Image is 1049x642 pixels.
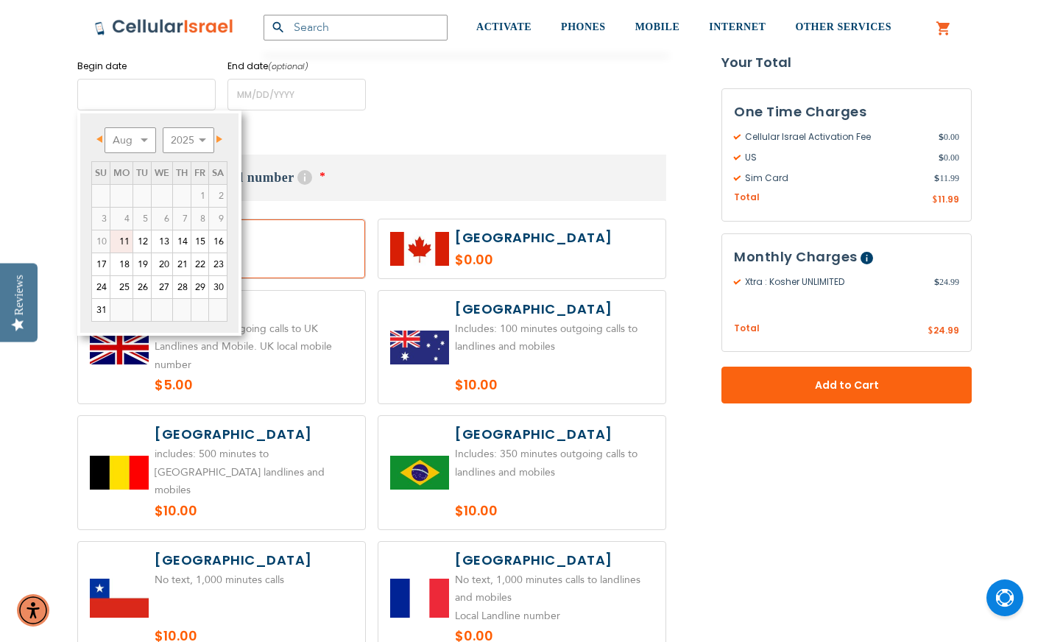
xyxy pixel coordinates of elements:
[734,322,760,336] span: Total
[13,275,26,315] div: Reviews
[163,127,214,153] select: Select year
[734,130,939,144] span: Cellular Israel Activation Fee
[77,60,216,73] label: Begin date
[216,135,222,143] span: Next
[110,253,133,275] a: 18
[152,253,172,275] a: 20
[92,299,110,321] a: 31
[96,135,102,143] span: Prev
[136,166,148,180] span: Tuesday
[105,127,156,153] select: Select month
[297,170,312,185] span: Help
[939,130,944,144] span: $
[635,21,680,32] span: MOBILE
[209,208,227,230] span: 9
[209,230,227,253] a: 16
[93,130,111,148] a: Prev
[476,21,531,32] span: ACTIVATE
[934,172,939,185] span: $
[92,253,110,275] a: 17
[721,52,972,74] strong: Your Total
[770,378,923,393] span: Add to Cart
[939,130,959,144] span: 0.00
[939,151,944,164] span: $
[133,253,151,275] a: 19
[133,230,151,253] a: 12
[152,230,172,253] a: 13
[191,208,208,230] span: 8
[209,276,227,298] a: 30
[191,230,208,253] a: 15
[194,166,205,180] span: Friday
[734,151,939,164] span: US
[152,208,172,230] span: 6
[95,166,107,180] span: Sunday
[191,276,208,298] a: 29
[191,253,208,275] a: 22
[268,60,308,72] i: (optional)
[113,166,130,180] span: Monday
[92,276,110,298] a: 24
[191,185,208,207] span: 1
[92,230,110,253] span: 10
[92,208,110,230] span: 3
[209,185,227,207] span: 2
[561,21,606,32] span: PHONES
[173,253,191,275] a: 21
[734,191,760,205] span: Total
[110,208,133,230] span: 4
[209,253,227,275] a: 23
[934,275,939,289] span: $
[133,276,151,298] a: 26
[208,130,226,148] a: Next
[938,193,959,205] span: 11.99
[933,324,959,336] span: 24.99
[17,594,49,627] div: Accessibility Menu
[227,79,366,110] input: MM/DD/YYYY
[77,79,216,110] input: MM/DD/YYYY
[173,208,191,230] span: 7
[734,247,858,266] span: Monthly Charges
[932,194,938,207] span: $
[264,15,448,40] input: Search
[212,166,224,180] span: Saturday
[152,276,172,298] a: 27
[173,230,191,253] a: 14
[939,151,959,164] span: 0.00
[176,166,188,180] span: Thursday
[734,101,959,123] h3: One Time Charges
[795,21,891,32] span: OTHER SERVICES
[173,276,191,298] a: 28
[934,172,959,185] span: 11.99
[928,325,933,338] span: $
[227,60,366,73] label: End date
[721,367,972,403] button: Add to Cart
[709,21,766,32] span: INTERNET
[734,275,934,289] span: Xtra : Kosher UNLIMITED
[734,172,934,185] span: Sim Card
[110,276,133,298] a: 25
[133,208,151,230] span: 5
[861,252,873,264] span: Help
[155,166,169,180] span: Wednesday
[110,230,133,253] a: 11
[94,18,234,36] img: Cellular Israel Logo
[934,275,959,289] span: 24.99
